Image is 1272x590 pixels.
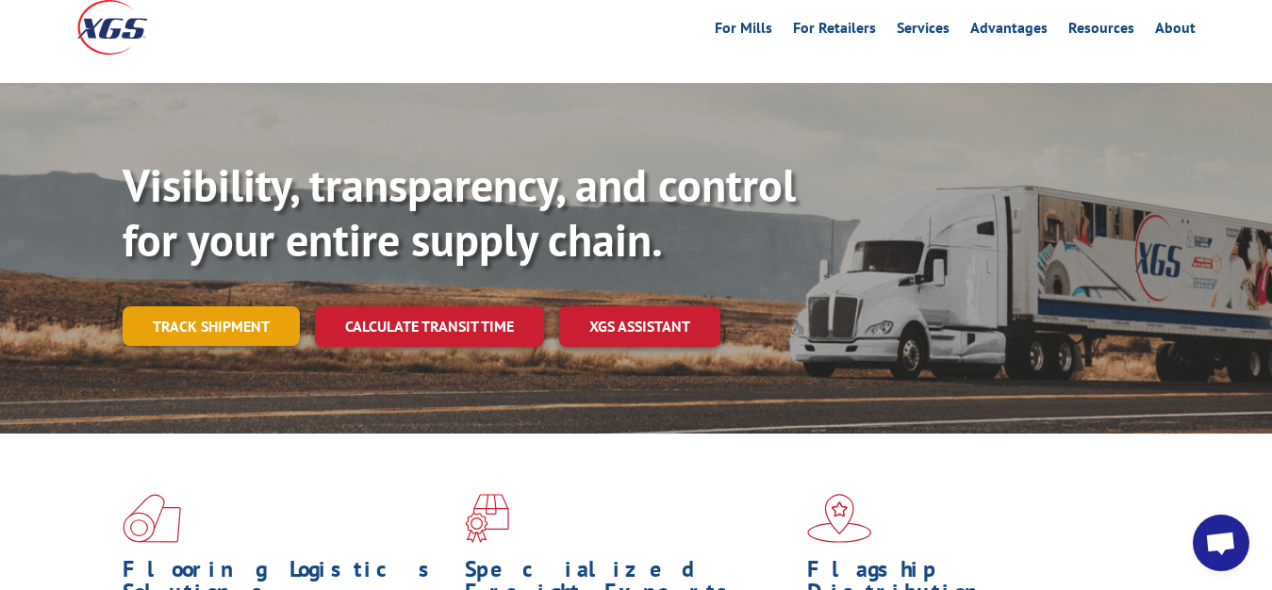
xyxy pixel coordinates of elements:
[970,21,1048,41] a: Advantages
[315,306,544,347] a: Calculate transit time
[465,494,509,543] img: xgs-icon-focused-on-flooring-red
[1193,515,1249,571] div: Open chat
[123,306,300,346] a: Track shipment
[1155,21,1196,41] a: About
[793,21,876,41] a: For Retailers
[1068,21,1134,41] a: Resources
[715,21,772,41] a: For Mills
[123,494,181,543] img: xgs-icon-total-supply-chain-intelligence-red
[559,306,720,347] a: XGS ASSISTANT
[123,156,796,269] b: Visibility, transparency, and control for your entire supply chain.
[897,21,950,41] a: Services
[807,494,872,543] img: xgs-icon-flagship-distribution-model-red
